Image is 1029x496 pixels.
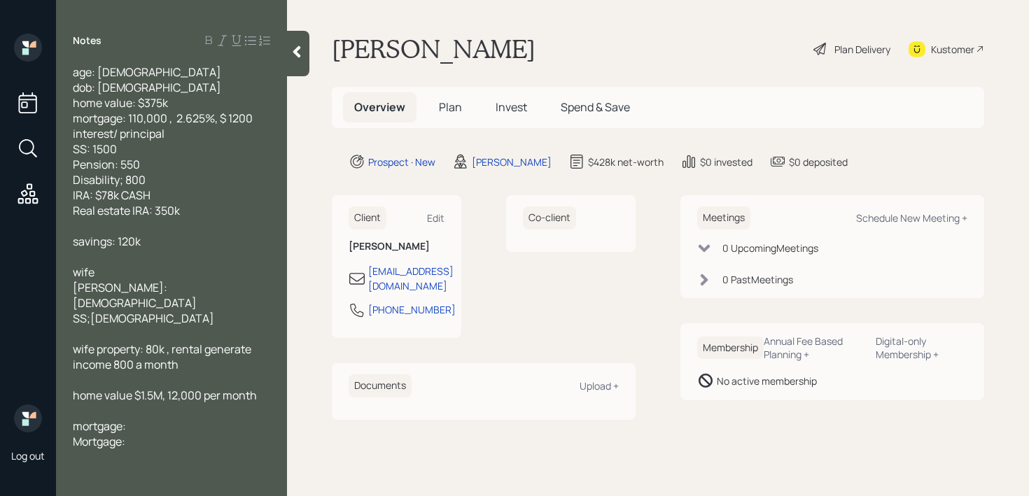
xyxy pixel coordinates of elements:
span: savings: 120k [73,234,141,249]
div: $0 deposited [789,155,848,169]
h1: [PERSON_NAME] [332,34,535,64]
div: No active membership [717,374,817,388]
div: Kustomer [931,42,974,57]
div: $0 invested [700,155,752,169]
h6: Client [349,206,386,229]
span: Plan [439,99,462,115]
div: Plan Delivery [834,42,890,57]
div: 0 Past Meeting s [722,272,793,287]
h6: Membership [697,336,764,360]
h6: Documents [349,374,412,397]
span: age: [DEMOGRAPHIC_DATA] dob: [DEMOGRAPHIC_DATA] home value: $375k mortgage: 110,000 , 2.625%, $ 1... [73,64,255,218]
span: Invest [496,99,527,115]
label: Notes [73,34,101,48]
img: retirable_logo.png [14,404,42,432]
span: wife property: 80k , rental generate income 800 a month [73,341,253,372]
span: Spend & Save [561,99,630,115]
span: home value $1.5M, 12,000 per month [73,388,257,403]
h6: Meetings [697,206,750,229]
h6: [PERSON_NAME] [349,241,444,253]
div: $428k net-worth [588,155,664,169]
div: Log out [11,449,45,462]
span: wife [PERSON_NAME]: [DEMOGRAPHIC_DATA] SS;[DEMOGRAPHIC_DATA] [73,264,214,326]
div: Prospect · New [368,155,435,169]
div: Digital-only Membership + [876,334,967,361]
div: Edit [427,211,444,225]
div: [EMAIL_ADDRESS][DOMAIN_NAME] [368,264,454,293]
span: Overview [354,99,405,115]
div: [PHONE_NUMBER] [368,302,456,317]
div: [PERSON_NAME] [472,155,552,169]
h6: Co-client [523,206,576,229]
div: Upload + [580,379,619,392]
div: Schedule New Meeting + [856,211,967,225]
div: Annual Fee Based Planning + [764,334,864,361]
div: 0 Upcoming Meeting s [722,241,818,255]
span: mortgage: Mortgage: [73,418,126,449]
